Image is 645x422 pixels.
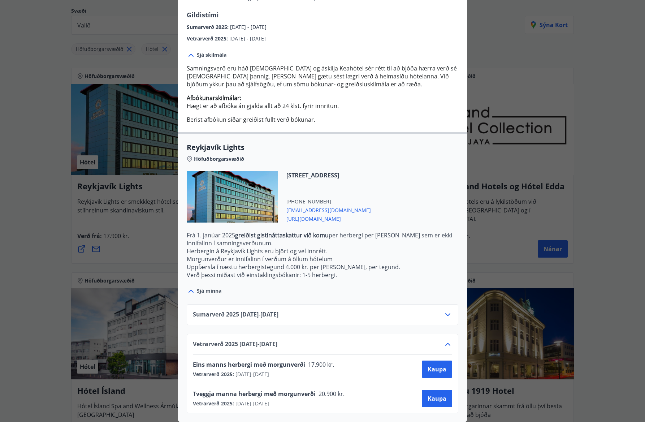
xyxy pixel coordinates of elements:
[235,231,329,239] strong: greiðist gistináttaskattur við komu
[230,23,267,30] span: [DATE] - [DATE]
[197,51,226,59] span: Sjá skilmála
[187,142,458,152] span: Reykjavík Lights
[286,205,371,214] span: [EMAIL_ADDRESS][DOMAIN_NAME]
[187,116,315,124] span: Berist afbókun síðar greiðist fullt verð bókunar.
[187,94,241,102] strong: Afbókunarskilmálar:
[286,198,371,205] span: [PHONE_NUMBER]
[187,10,219,19] span: Gildistími
[187,231,458,247] p: Frá 1. janúar 2025 per herbergi per [PERSON_NAME] sem er ekki innifalinn í samningsverðunum.
[187,64,457,88] span: Samningsverð eru háð [DEMOGRAPHIC_DATA] og áskilja Keahótel sér rétt til að bjóða hærra verð sé [...
[194,155,244,163] span: Höfuðborgarsvæðið
[187,23,230,30] span: Sumarverð 2025 :
[187,247,458,255] p: Herbergin á Reykjavík Lights eru björt og vel innrétt.
[187,35,229,42] span: Vetrarverð 2025 :
[187,94,339,110] span: Hægt er að afbóka án gjalda allt að 24 klst. fyrir innritun.
[286,214,371,223] span: [URL][DOMAIN_NAME]
[229,35,266,42] span: [DATE] - [DATE]
[286,171,371,179] span: [STREET_ADDRESS]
